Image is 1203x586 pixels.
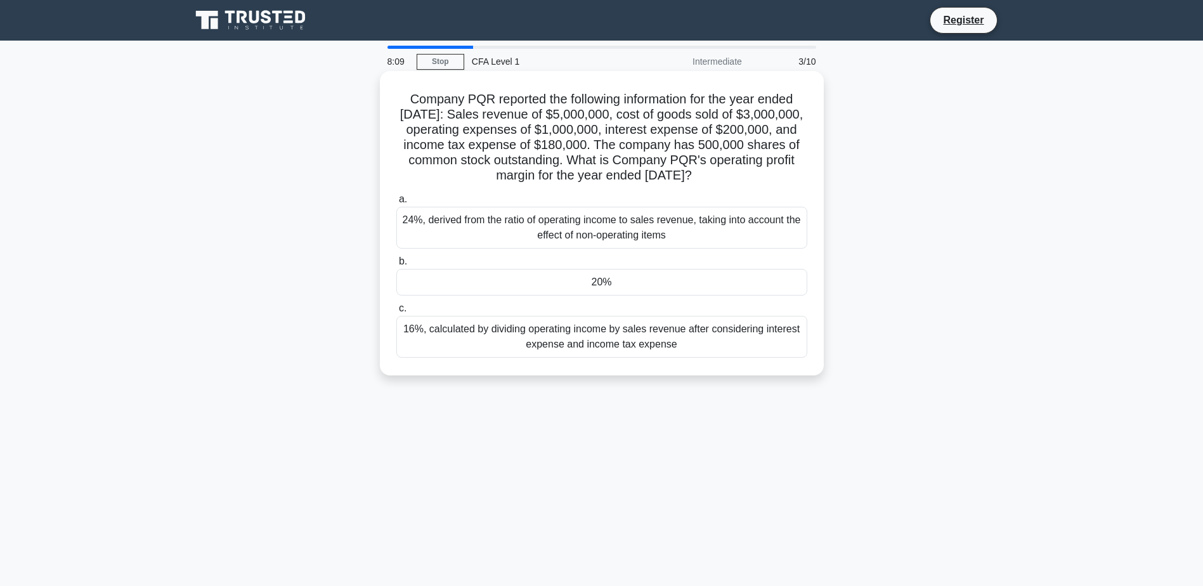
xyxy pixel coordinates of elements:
[399,303,406,313] span: c.
[464,49,639,74] div: CFA Level 1
[396,207,807,249] div: 24%, derived from the ratio of operating income to sales revenue, taking into account the effect ...
[417,54,464,70] a: Stop
[935,12,991,28] a: Register
[750,49,824,74] div: 3/10
[639,49,750,74] div: Intermediate
[399,256,407,266] span: b.
[396,269,807,296] div: 20%
[395,91,809,184] h5: Company PQR reported the following information for the year ended [DATE]: Sales revenue of $5,000...
[399,193,407,204] span: a.
[396,316,807,358] div: 16%, calculated by dividing operating income by sales revenue after considering interest expense ...
[380,49,417,74] div: 8:09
